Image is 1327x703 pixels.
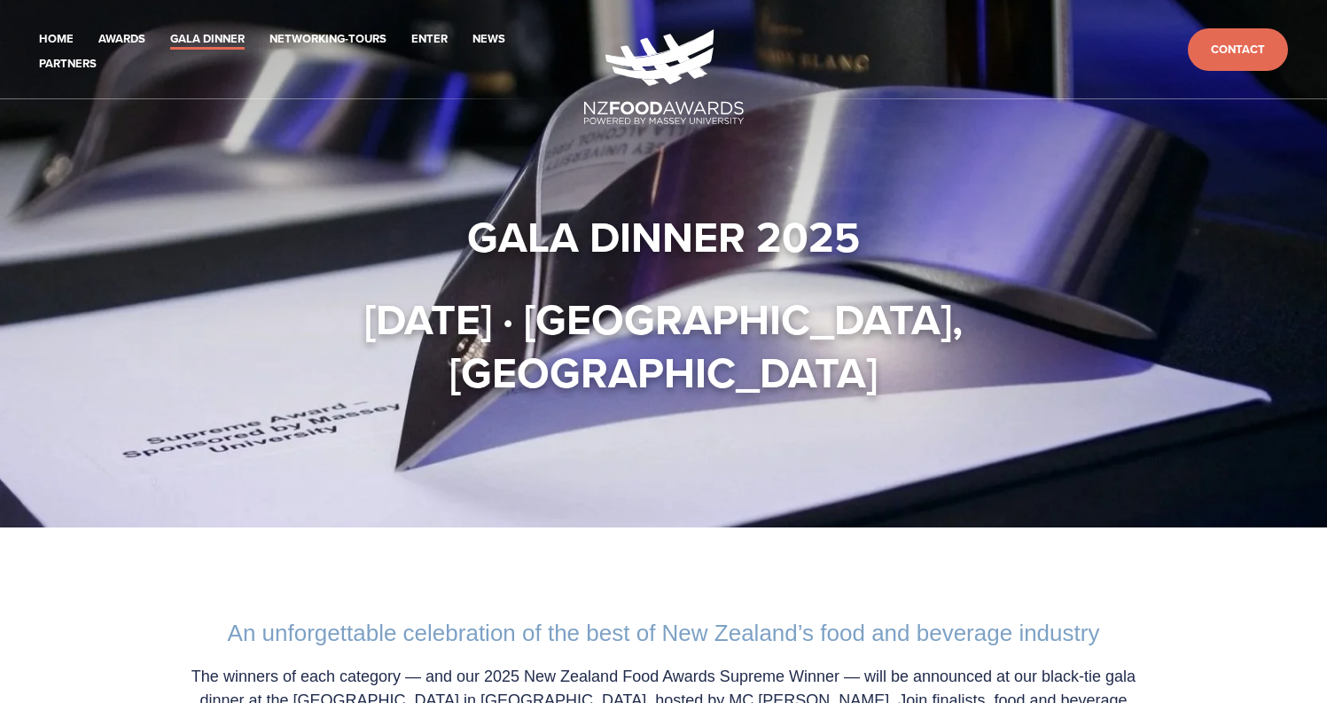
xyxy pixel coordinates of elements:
[411,29,448,50] a: Enter
[269,29,386,50] a: Networking-Tours
[39,54,97,74] a: Partners
[472,29,505,50] a: News
[364,288,973,403] strong: [DATE] · [GEOGRAPHIC_DATA], [GEOGRAPHIC_DATA]
[153,210,1175,263] h1: Gala Dinner 2025
[1188,28,1288,72] a: Contact
[170,29,245,50] a: Gala Dinner
[98,29,145,50] a: Awards
[39,29,74,50] a: Home
[171,620,1157,647] h2: An unforgettable celebration of the best of New Zealand’s food and beverage industry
